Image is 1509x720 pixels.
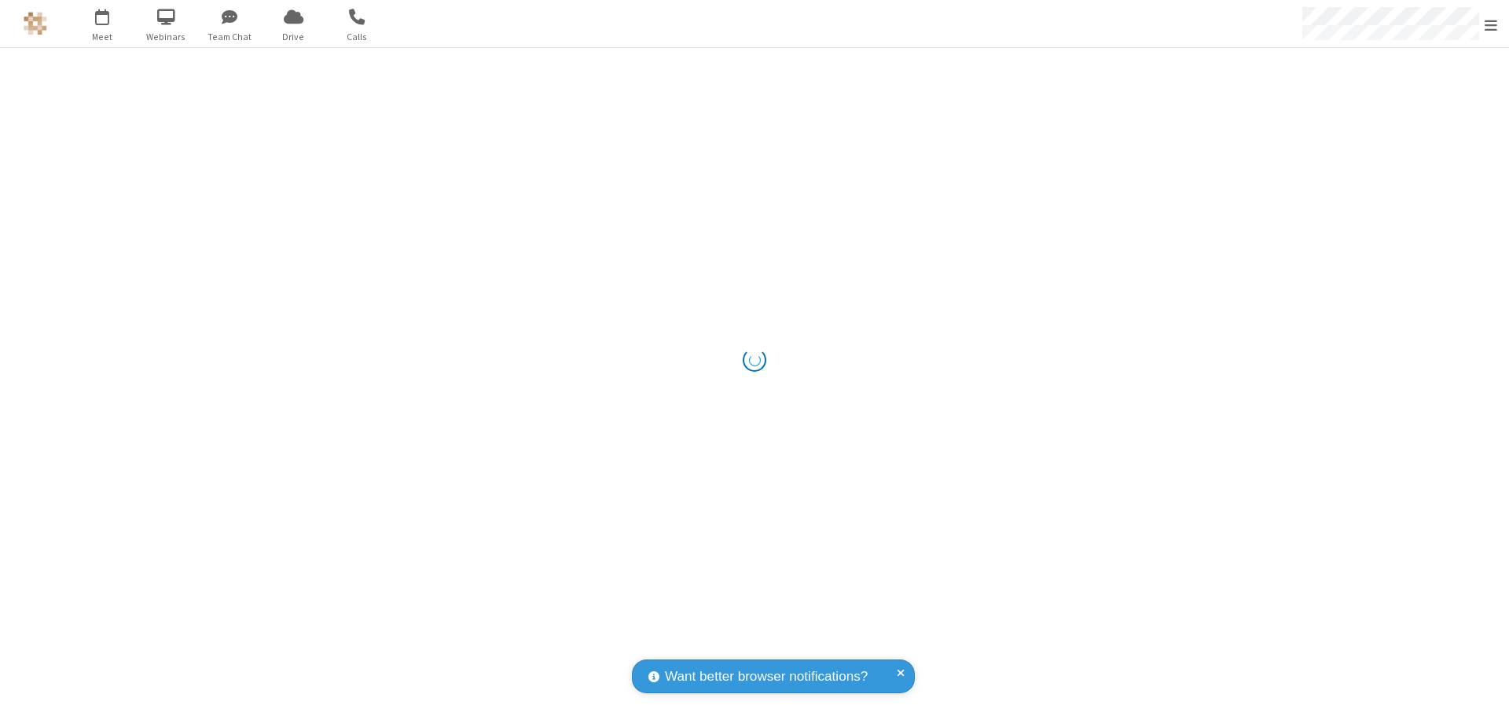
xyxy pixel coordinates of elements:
[73,30,132,44] span: Meet
[200,30,259,44] span: Team Chat
[328,30,387,44] span: Calls
[24,12,47,35] img: QA Selenium DO NOT DELETE OR CHANGE
[665,667,868,687] span: Want better browser notifications?
[137,30,196,44] span: Webinars
[264,30,323,44] span: Drive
